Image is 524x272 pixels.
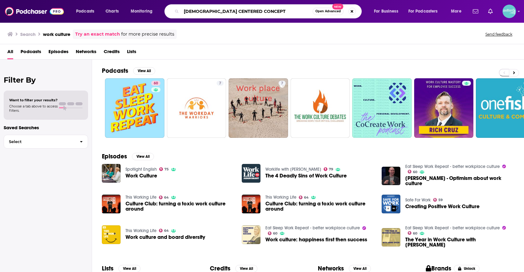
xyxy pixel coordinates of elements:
a: Credits [104,47,120,59]
a: Podcasts [21,47,41,59]
span: 60 [413,171,417,173]
span: More [451,7,461,16]
span: Creating Positive Work Culture [405,204,480,209]
img: User Profile [503,5,516,18]
button: View All [133,67,155,75]
a: 60 [268,231,278,235]
a: 60 [408,170,418,173]
img: Culture Club: turning a toxic work culture around [102,195,121,213]
input: Search podcasts, credits, & more... [181,6,313,16]
a: Networks [76,47,96,59]
span: Charts [106,7,119,16]
button: open menu [447,6,469,16]
a: Work Culture [125,173,157,178]
a: 60 [105,78,164,138]
span: Want to filter your results? [9,98,58,102]
img: Culture Club: turning a toxic work culture around [242,195,260,213]
img: Work culture and board diversity [102,225,121,244]
span: 64 [164,229,169,232]
span: New [332,4,343,10]
span: [PERSON_NAME] - Optimism about work culture [405,176,514,186]
a: 7 [217,81,224,86]
span: 60 [413,232,417,235]
a: Show notifications dropdown [486,6,495,17]
span: The 4 Deadly Sins of Work Culture [265,173,347,178]
button: Send feedback [484,32,514,37]
img: Work culture: happiness first then success [242,225,260,244]
span: Culture Club: turning a toxic work culture around [125,201,234,212]
a: Culture Club: turning a toxic work culture around [265,201,374,212]
span: For Podcasters [408,7,438,16]
h2: Episodes [102,153,127,160]
img: Work Culture [102,164,121,183]
a: 64 [159,196,169,199]
a: 64 [159,229,169,232]
a: 75 [159,167,169,171]
div: Search podcasts, credits, & more... [170,4,368,18]
span: 60 [273,232,277,235]
a: Eat Sleep Work Repeat - better workplace culture [405,225,500,231]
a: 7 [167,78,226,138]
button: View All [132,153,154,160]
img: The Year in Work Culture with Andre Spicer [382,228,400,247]
a: Adam Grant - Optimism about work culture [405,176,514,186]
a: Show notifications dropdown [470,6,481,17]
span: Logged in as JessicaPellien [503,5,516,18]
a: 59 [433,198,443,202]
h2: Podcasts [102,67,128,75]
a: This Working Life [265,195,296,200]
a: Lists [127,47,136,59]
span: Select [4,140,75,144]
span: 79 [329,168,333,171]
span: The Year in Work Culture with [PERSON_NAME] [405,237,514,247]
span: for more precise results [121,31,174,38]
h3: Search [20,31,36,37]
span: 64 [304,196,309,199]
a: 60 [151,81,160,86]
a: 7 [229,78,288,138]
a: Eat Sleep Work Repeat - better workplace culture [265,225,360,231]
a: Work culture and board diversity [125,235,205,240]
a: This Working Life [125,195,156,200]
button: Open AdvancedNew [313,8,344,15]
h3: work culture [43,31,70,37]
span: 7 [281,80,283,87]
img: Podchaser - Follow, Share and Rate Podcasts [5,6,64,17]
p: Saved Searches [4,125,88,130]
a: 7 [279,81,286,86]
span: 75 [164,168,169,171]
button: Select [4,135,88,149]
img: Creating Positive Work Culture [382,195,400,213]
a: Spotlight English [125,167,157,172]
a: 60 [408,231,418,235]
a: Safe For Work [405,197,431,203]
a: The Year in Work Culture with Andre Spicer [405,237,514,247]
a: Try an exact match [75,31,120,38]
a: Episodes [48,47,68,59]
a: Work culture: happiness first then success [265,237,367,242]
span: 64 [164,196,169,199]
a: Eat Sleep Work Repeat - better workplace culture [405,164,500,169]
a: PodcastsView All [102,67,155,75]
span: 60 [154,80,158,87]
img: Adam Grant - Optimism about work culture [382,167,400,185]
img: The 4 Deadly Sins of Work Culture [242,164,260,183]
a: Charts [102,6,122,16]
span: All [7,47,13,59]
h2: Filter By [4,76,88,84]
